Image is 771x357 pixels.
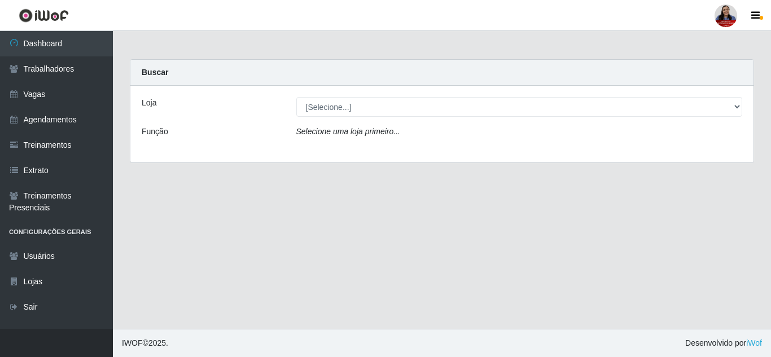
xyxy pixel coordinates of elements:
img: CoreUI Logo [19,8,69,23]
span: © 2025 . [122,337,168,349]
a: iWof [746,338,762,347]
i: Selecione uma loja primeiro... [296,127,400,136]
label: Função [142,126,168,138]
span: Desenvolvido por [685,337,762,349]
span: IWOF [122,338,143,347]
strong: Buscar [142,68,168,77]
label: Loja [142,97,156,109]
